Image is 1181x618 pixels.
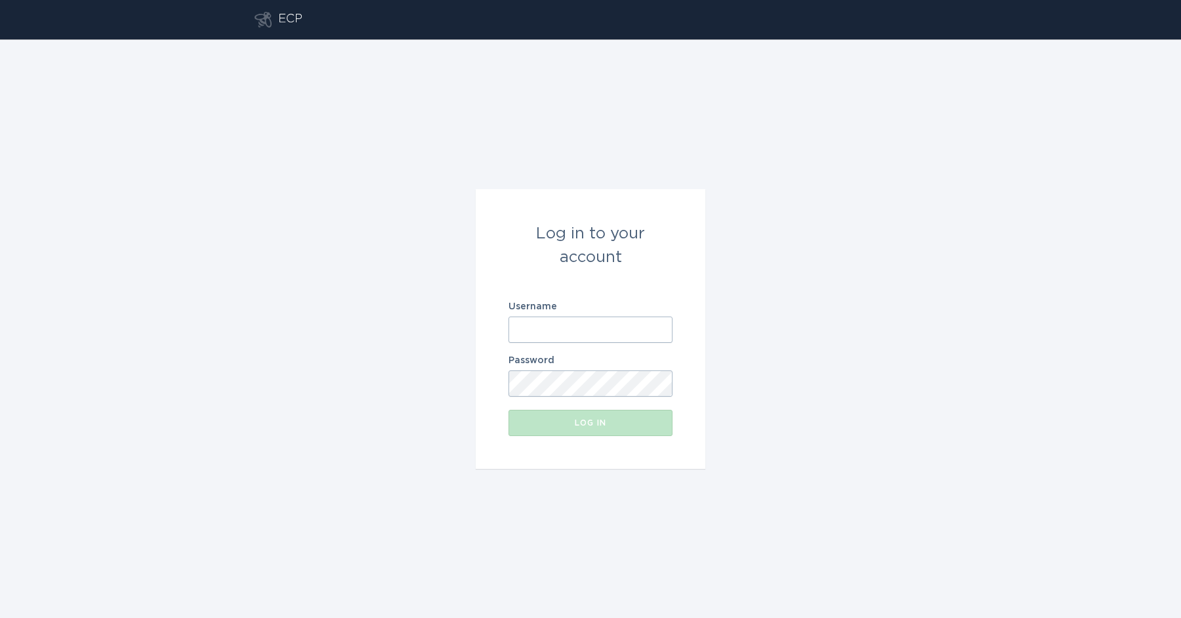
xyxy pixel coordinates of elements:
[255,12,272,28] button: Go to dashboard
[515,419,666,427] div: Log in
[508,302,673,311] label: Username
[508,410,673,436] button: Log in
[508,356,673,365] label: Password
[278,12,302,28] div: ECP
[508,222,673,269] div: Log in to your account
